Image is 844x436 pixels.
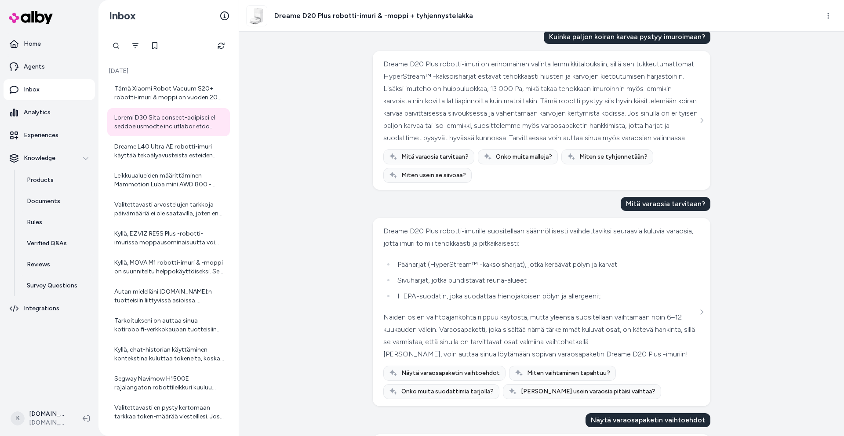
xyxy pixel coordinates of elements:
[696,307,707,317] button: See more
[586,413,710,427] div: Näytä varaosapaketin vaihtoehdot
[107,340,230,368] a: Kyllä, chat-historian käyttäminen kontekstina kuluttaa tokeneita, koska malli käsittelee aiemmat ...
[18,212,95,233] a: Rules
[496,153,552,161] span: Onko muita malleja?
[5,404,76,432] button: K[DOMAIN_NAME] Shopify[DOMAIN_NAME]
[395,258,698,271] li: Pääharjat (HyperStream™ -kaksoisharjat), jotka keräävät pölyn ja karvat
[395,274,698,287] li: Sivuharjat, jotka puhdistavat reuna-alueet
[27,197,60,206] p: Documents
[401,171,466,180] span: Miten usein se siivoaa?
[24,62,45,71] p: Agents
[114,200,225,218] div: Valitettavasti arvostelujen tarkkoja päivämääriä ei ole saatavilla, joten en pysty kertomaan, mil...
[521,387,655,396] span: [PERSON_NAME] usein varaosia pitäisi vaihtaa?
[9,11,53,24] img: alby Logo
[24,154,55,163] p: Knowledge
[247,6,267,26] img: DreameD20Plusmainwhite_1.jpg
[4,148,95,169] button: Knowledge
[114,374,225,392] div: Segway Navimow H1500E rajalangaton robottileikkuri kuuluu tuoteryhmään "Robottiruohonleikkurit". ...
[18,170,95,191] a: Products
[27,281,77,290] p: Survey Questions
[29,418,69,427] span: [DOMAIN_NAME]
[696,115,707,126] button: See more
[24,108,51,117] p: Analytics
[18,254,95,275] a: Reviews
[383,58,698,144] div: Dreame D20 Plus robotti-imuri on erinomainen valinta lemmikkitalouksiin, sillä sen tukkeutumattom...
[4,56,95,77] a: Agents
[4,33,95,54] a: Home
[114,403,225,421] div: Valitettavasti en pysty kertomaan tarkkaa token-määrää viesteillesi. Jos sinulla on muita kysymyk...
[4,79,95,100] a: Inbox
[114,316,225,334] div: Tarkoitukseni on auttaa sinua kotirobo.fi-verkkokaupan tuotteisiin liittyvissä asioissa, kuten ro...
[27,260,50,269] p: Reviews
[27,176,54,185] p: Products
[107,195,230,223] a: Valitettavasti arvostelujen tarkkoja päivämääriä ei ole saatavilla, joten en pysty kertomaan, mil...
[18,275,95,296] a: Survey Questions
[127,37,144,54] button: Filter
[401,387,494,396] span: Onko muita suodattimia tarjolla?
[114,84,225,102] div: Tämä Xiaomi Robot Vacuum S20+ robotti-imuri & moppi on vuoden 2025 malli. Se on myös Kuluttaja-le...
[24,85,40,94] p: Inbox
[383,311,698,348] div: Näiden osien vaihtoajankohta riippuu käytöstä, mutta yleensä suositellaan vaihtamaan noin 6–12 ku...
[4,298,95,319] a: Integrations
[107,224,230,252] a: Kyllä, EZVIZ RE5S Plus -robotti-imurissa moppausominaisuutta voi säätää. Vesisäiliön veden määrää...
[107,282,230,310] a: Autan mielelläni [DOMAIN_NAME]:n tuotteisiin liittyvissä asioissa. Valitettavasti en voi vastata ...
[114,229,225,247] div: Kyllä, EZVIZ RE5S Plus -robotti-imurissa moppausominaisuutta voi säätää. Vesisäiliön veden määrää...
[107,166,230,194] a: Leikkuualueiden määrittäminen Mammotion Luba mini AWD 800 -robottiruohonleikkurille tapahtuu help...
[114,142,225,160] div: Dreame L40 Ultra AE robotti-imuri käyttää tekoälyavusteista esteiden tunnistusteknologiaa ja 3D-l...
[107,79,230,107] a: Tämä Xiaomi Robot Vacuum S20+ robotti-imuri & moppi on vuoden 2025 malli. Se on myös Kuluttaja-le...
[4,102,95,123] a: Analytics
[383,225,698,250] div: Dreame D20 Plus robotti-imurille suositellaan säännöllisesti vaihdettaviksi seuraavia kuluvia var...
[107,137,230,165] a: Dreame L40 Ultra AE robotti-imuri käyttää tekoälyavusteista esteiden tunnistusteknologiaa ja 3D-l...
[18,191,95,212] a: Documents
[27,218,42,227] p: Rules
[527,369,610,378] span: Miten vaihtaminen tapahtuu?
[579,153,648,161] span: Miten se tyhjennetään?
[18,233,95,254] a: Verified Q&As
[401,369,500,378] span: Näytä varaosapaketin vaihtoehdot
[107,253,230,281] a: Kyllä, MOVA M1 robotti-imuri & -moppi on suunniteltu helppokäyttöiseksi. Sen käyttöä helpottaa mo...
[114,287,225,305] div: Autan mielelläni [DOMAIN_NAME]:n tuotteisiin liittyvissä asioissa. Valitettavasti en voi vastata ...
[27,239,67,248] p: Verified Q&As
[383,348,698,360] div: [PERSON_NAME], voin auttaa sinua löytämään sopivan varaosapaketin Dreame D20 Plus -imuriin!
[107,108,230,136] a: Loremi D30 Sita consect-adipisci el seddoeiusmodte inc utlabor etdo magnaaliquaenim, admin veni q...
[274,11,473,21] h3: Dreame D20 Plus robotti-imuri & -moppi + tyhjennystelakka
[29,410,69,418] p: [DOMAIN_NAME] Shopify
[544,30,710,44] div: Kuinka paljon koiran karvaa pystyy imuroimaan?
[24,40,41,48] p: Home
[109,9,136,22] h2: Inbox
[107,311,230,339] a: Tarkoitukseni on auttaa sinua kotirobo.fi-verkkokaupan tuotteisiin liittyvissä asioissa, kuten ro...
[107,67,230,76] p: [DATE]
[114,258,225,276] div: Kyllä, MOVA M1 robotti-imuri & -moppi on suunniteltu helppokäyttöiseksi. Sen käyttöä helpottaa mo...
[107,369,230,397] a: Segway Navimow H1500E rajalangaton robottileikkuri kuuluu tuoteryhmään "Robottiruohonleikkurit". ...
[4,125,95,146] a: Experiences
[114,113,225,131] div: Loremi D30 Sita consect-adipisci el seddoeiusmodte inc utlabor etdo magnaaliquaenim, admin veni q...
[401,153,469,161] span: Mitä varaosia tarvitaan?
[114,171,225,189] div: Leikkuualueiden määrittäminen Mammotion Luba mini AWD 800 -robottiruohonleikkurille tapahtuu help...
[107,398,230,426] a: Valitettavasti en pysty kertomaan tarkkaa token-määrää viesteillesi. Jos sinulla on muita kysymyk...
[395,290,698,302] li: HEPA-suodatin, joka suodattaa hienojakoisen pölyn ja allergeenit
[212,37,230,54] button: Refresh
[114,345,225,363] div: Kyllä, chat-historian käyttäminen kontekstina kuluttaa tokeneita, koska malli käsittelee aiemmat ...
[24,304,59,313] p: Integrations
[24,131,58,140] p: Experiences
[11,411,25,425] span: K
[621,197,710,211] div: Mitä varaosia tarvitaan?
